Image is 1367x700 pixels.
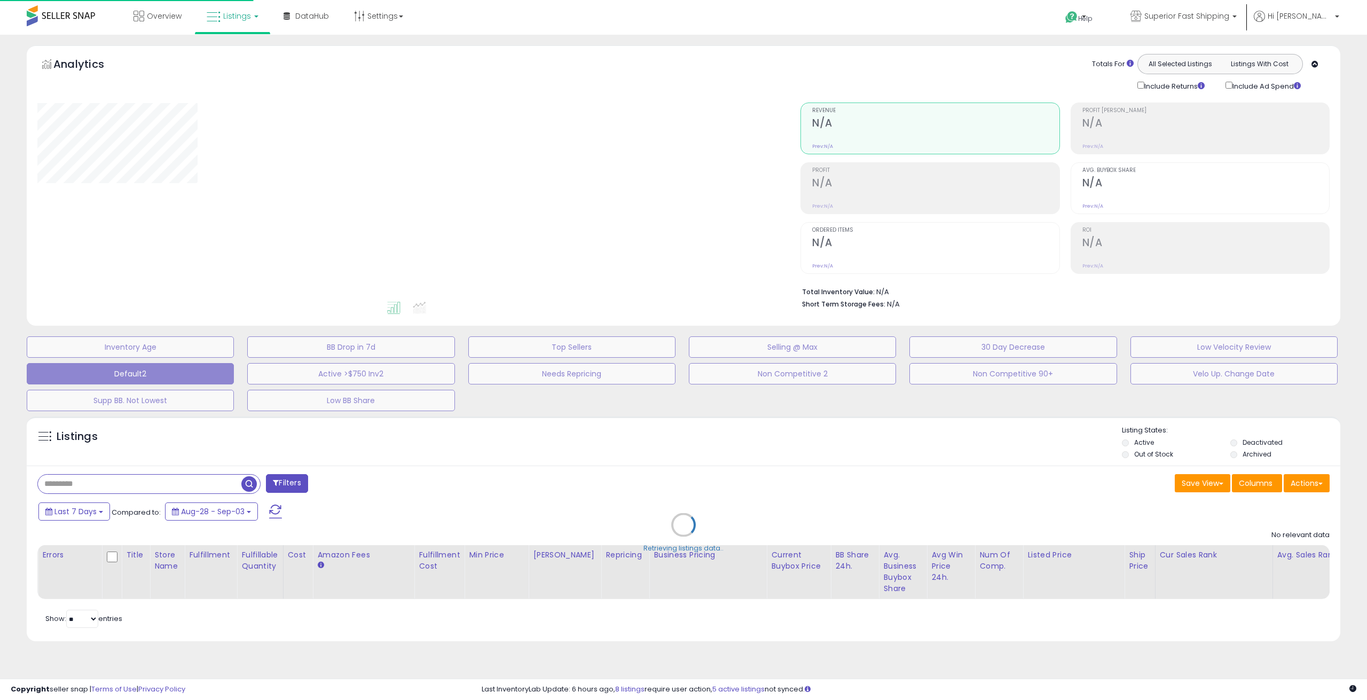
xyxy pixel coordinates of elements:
[1065,11,1078,24] i: Get Help
[223,11,251,21] span: Listings
[1254,11,1339,35] a: Hi [PERSON_NAME]
[247,363,454,384] button: Active >$750 Inv2
[643,544,724,553] div: Retrieving listings data..
[1082,263,1103,269] small: Prev: N/A
[812,168,1059,174] span: Profit
[802,287,875,296] b: Total Inventory Value:
[812,203,833,209] small: Prev: N/A
[468,336,675,358] button: Top Sellers
[812,143,833,150] small: Prev: N/A
[1130,363,1338,384] button: Velo Up. Change Date
[1130,336,1338,358] button: Low Velocity Review
[1082,203,1103,209] small: Prev: N/A
[1057,3,1113,35] a: Help
[1144,11,1229,21] span: Superior Fast Shipping
[147,11,182,21] span: Overview
[812,227,1059,233] span: Ordered Items
[1141,57,1220,71] button: All Selected Listings
[27,363,234,384] button: Default2
[1082,237,1329,251] h2: N/A
[1220,57,1299,71] button: Listings With Cost
[909,363,1117,384] button: Non Competitive 90+
[1129,80,1217,92] div: Include Returns
[689,336,896,358] button: Selling @ Max
[1082,177,1329,191] h2: N/A
[27,336,234,358] button: Inventory Age
[689,363,896,384] button: Non Competitive 2
[812,263,833,269] small: Prev: N/A
[1082,227,1329,233] span: ROI
[247,390,454,411] button: Low BB Share
[812,117,1059,131] h2: N/A
[1092,59,1134,69] div: Totals For
[295,11,329,21] span: DataHub
[1082,168,1329,174] span: Avg. Buybox Share
[27,390,234,411] button: Supp BB. Not Lowest
[53,57,125,74] h5: Analytics
[1217,80,1318,92] div: Include Ad Spend
[812,108,1059,114] span: Revenue
[909,336,1117,358] button: 30 Day Decrease
[1078,14,1093,23] span: Help
[802,285,1322,297] li: N/A
[802,300,885,309] b: Short Term Storage Fees:
[1082,117,1329,131] h2: N/A
[1082,143,1103,150] small: Prev: N/A
[887,299,900,309] span: N/A
[468,363,675,384] button: Needs Repricing
[247,336,454,358] button: BB Drop in 7d
[812,237,1059,251] h2: N/A
[1268,11,1332,21] span: Hi [PERSON_NAME]
[812,177,1059,191] h2: N/A
[1082,108,1329,114] span: Profit [PERSON_NAME]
